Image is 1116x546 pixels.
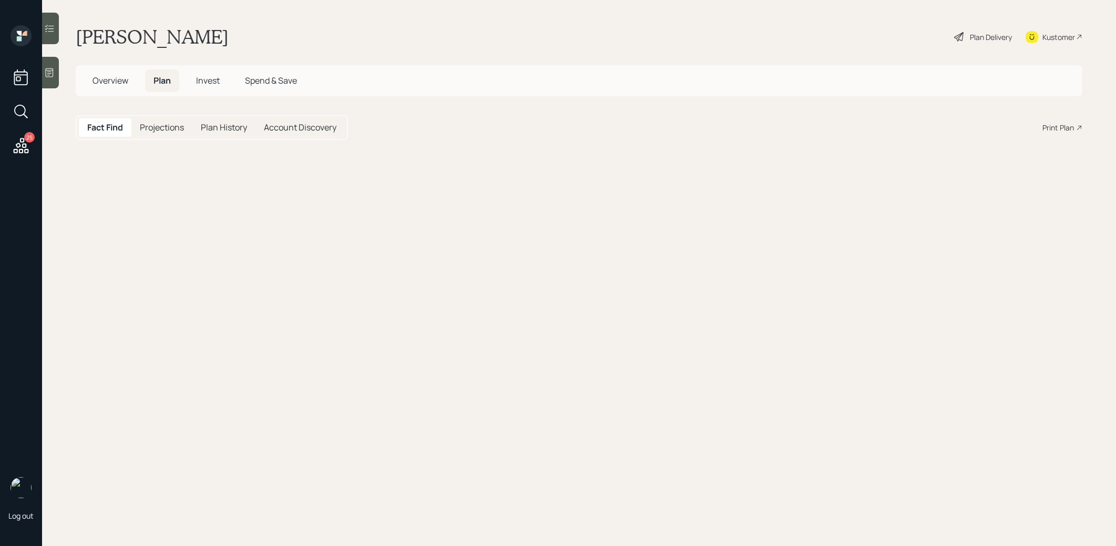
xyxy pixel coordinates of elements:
div: Print Plan [1042,122,1074,133]
h1: [PERSON_NAME] [76,25,229,48]
div: Plan Delivery [970,32,1012,43]
div: Kustomer [1042,32,1075,43]
div: 25 [24,132,35,143]
span: Invest [196,75,220,86]
img: treva-nostdahl-headshot.png [11,477,32,498]
h5: Account Discovery [264,123,336,133]
div: Log out [8,511,34,521]
h5: Projections [140,123,184,133]
h5: Plan History [201,123,247,133]
span: Plan [153,75,171,86]
span: Overview [93,75,128,86]
span: Spend & Save [245,75,297,86]
h5: Fact Find [87,123,123,133]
